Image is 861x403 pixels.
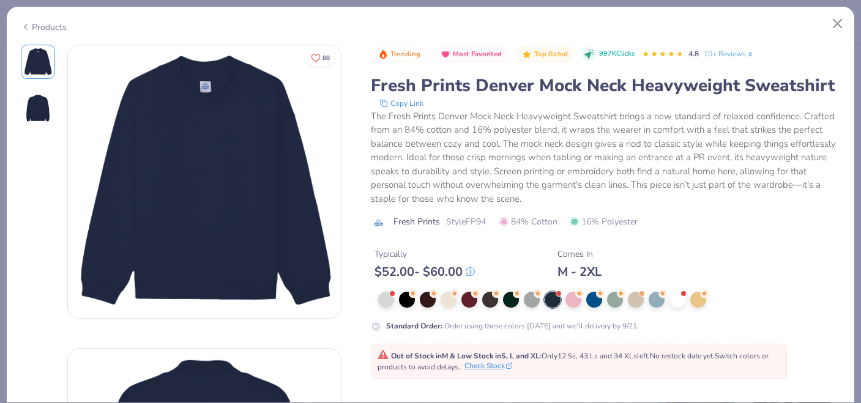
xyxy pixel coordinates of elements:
[322,55,330,61] span: 88
[378,351,769,372] span: Only 12 Ss, 43 Ls and 34 XLs left. Switch colors or products to avoid delays.
[371,74,841,97] div: Fresh Prints Denver Mock Neck Heavyweight Sweatshirt
[375,248,475,261] div: Typically
[688,49,699,59] span: 4.8
[522,50,532,59] img: Top Rated sort
[650,351,715,361] span: No restock date yet.
[371,109,841,206] div: The Fresh Prints Denver Mock Neck Heavyweight Sweatshirt brings a new standard of relaxed confide...
[450,351,542,361] strong: & Low Stock in S, L and XL :
[386,321,442,331] strong: Standard Order :
[453,51,502,57] span: Most Favorited
[68,45,341,318] img: Front
[499,215,557,228] span: 84% Cotton
[21,21,67,34] div: Products
[393,215,440,228] span: Fresh Prints
[557,248,602,261] div: Comes In
[599,49,635,59] span: 997K Clicks
[375,264,475,279] div: $ 52.00 - $ 60.00
[516,46,575,62] button: Badge Button
[378,50,388,59] img: Trending sort
[376,97,427,109] button: copy to clipboard
[391,351,450,361] strong: Out of Stock in M
[434,46,509,62] button: Badge Button
[23,94,53,123] img: Back
[446,215,486,228] span: Style FP94
[534,51,568,57] span: Top Rated
[386,320,639,331] div: Order using these colors [DATE] and we’ll delivery by 9/21.
[826,12,849,35] button: Close
[464,360,512,371] button: Check Stock
[570,215,638,228] span: 16% Polyester
[390,51,420,57] span: Trending
[441,50,450,59] img: Most Favorited sort
[305,49,335,67] button: Like
[371,218,387,227] img: brand logo
[557,264,602,279] div: M - 2XL
[23,47,53,76] img: Front
[704,48,755,59] a: 10+ Reviews
[642,45,684,64] div: 4.8 Stars
[372,46,427,62] button: Badge Button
